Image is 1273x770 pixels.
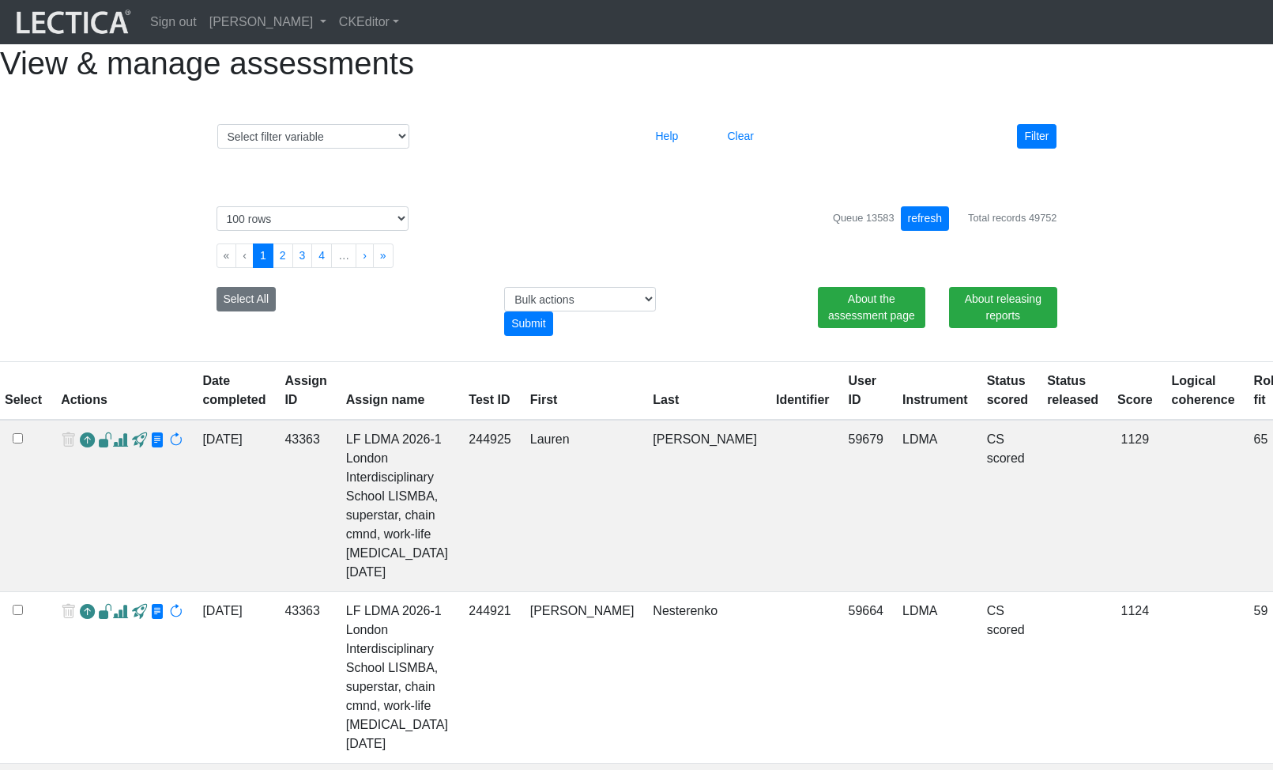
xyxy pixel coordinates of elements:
[333,6,405,38] a: CKEditor
[521,420,644,592] td: Lauren
[132,604,147,621] span: view
[337,362,460,421] th: Assign name
[356,243,374,268] button: Go to next page
[98,604,113,621] span: view
[80,430,95,453] a: Reopen
[530,393,558,406] a: First
[901,206,950,231] button: refresh
[1254,604,1268,617] span: 59
[643,592,766,764] td: Nesterenko
[150,432,165,449] span: view
[839,592,894,764] td: 59664
[311,243,332,268] button: Go to page 4
[150,604,165,621] span: view
[275,362,336,421] th: Assign ID
[987,604,1025,636] a: Completed = assessment has been completed; CS scored = assessment has been CLAS scored; LS scored...
[521,592,644,764] td: [PERSON_NAME]
[13,7,131,37] img: lecticalive
[292,243,313,268] button: Go to page 3
[818,287,925,328] a: About the assessment page
[893,592,977,764] td: LDMA
[721,124,761,149] button: Clear
[113,604,128,621] span: Analyst score
[203,6,333,38] a: [PERSON_NAME]
[649,129,686,142] a: Help
[337,420,460,592] td: LF LDMA 2026-1 London Interdisciplinary School LISMBA, superstar, chain cmnd, work-life [MEDICAL_...
[987,374,1028,406] a: Status scored
[1017,124,1056,149] button: Filter
[337,592,460,764] td: LF LDMA 2026-1 London Interdisciplinary School LISMBA, superstar, chain cmnd, work-life [MEDICAL_...
[217,287,277,311] button: Select All
[51,362,193,421] th: Actions
[168,432,183,449] span: rescore
[1117,393,1152,406] a: Score
[193,592,275,764] td: [DATE]
[849,374,877,406] a: User ID
[1121,432,1150,446] span: 1129
[193,420,275,592] td: [DATE]
[61,602,76,625] span: delete
[61,430,76,453] span: delete
[987,432,1025,465] a: Completed = assessment has been completed; CS scored = assessment has been CLAS scored; LS scored...
[649,124,686,149] button: Help
[643,420,766,592] td: [PERSON_NAME]
[459,362,520,421] th: Test ID
[653,393,679,406] a: Last
[217,243,1057,268] ul: Pagination
[1172,374,1235,406] a: Logical coherence
[202,374,266,406] a: Date completed
[168,604,183,621] span: rescore
[1121,604,1150,617] span: 1124
[275,420,336,592] td: 43363
[113,432,128,449] span: Analyst score
[839,420,894,592] td: 59679
[504,311,553,336] div: Submit
[373,243,394,268] button: Go to last page
[459,420,520,592] td: 244925
[776,393,830,406] a: Identifier
[132,432,147,449] span: view
[273,243,293,268] button: Go to page 2
[275,592,336,764] td: 43363
[459,592,520,764] td: 244921
[98,432,113,449] span: view
[1254,432,1268,446] span: 65
[1047,374,1098,406] a: Status released
[253,243,273,268] button: Go to page 1
[833,206,1057,231] div: Queue 13583 Total records 49752
[893,420,977,592] td: LDMA
[80,602,95,625] a: Reopen
[902,393,968,406] a: Instrument
[949,287,1056,328] a: About releasing reports
[144,6,203,38] a: Sign out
